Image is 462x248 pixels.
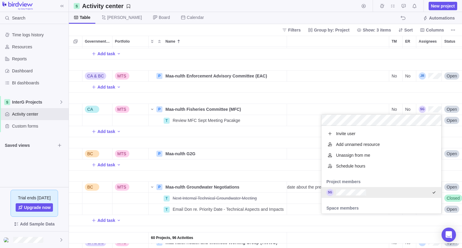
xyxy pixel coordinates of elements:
div: grid [69,47,462,248]
span: Schedule hours [336,163,365,169]
span: Space members [322,205,363,211]
span: Add unnamed resource [336,141,380,147]
span: Unassign from me [336,152,370,158]
div: grid [322,126,441,213]
span: Project members [322,179,365,185]
span: Invite user [336,131,356,137]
